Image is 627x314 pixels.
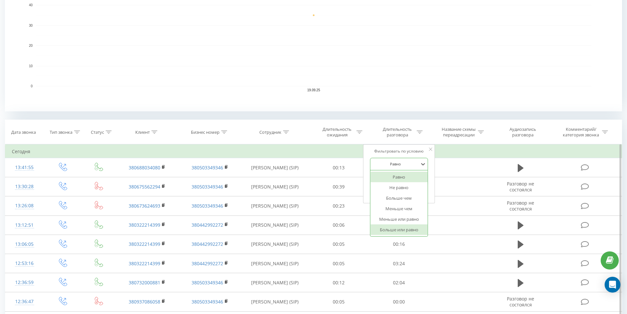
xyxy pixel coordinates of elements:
[507,200,534,212] span: Разговор не состоялся
[129,164,160,171] a: 380688034080
[12,295,37,308] div: 12:36:47
[129,203,160,209] a: 380673624693
[129,222,160,228] a: 380322214399
[562,127,600,138] div: Комментарий/категория звонка
[5,145,622,158] td: Сегодня
[241,254,309,273] td: [PERSON_NAME] (SIP)
[370,193,428,203] div: Больше чем
[192,299,223,305] a: 380503349346
[309,273,369,292] td: 00:12
[369,292,429,311] td: 00:00
[12,199,37,212] div: 13:26:08
[370,224,428,235] div: Больше или равно
[369,254,429,273] td: 03:24
[241,292,309,311] td: [PERSON_NAME] (SIP)
[129,184,160,190] a: 380675562294
[12,161,37,174] div: 13:41:55
[369,215,429,235] td: 00:36
[192,203,223,209] a: 380503349346
[129,241,160,247] a: 380322214399
[12,276,37,289] div: 12:36:59
[192,260,223,267] a: 380442992272
[605,277,620,293] div: Open Intercom Messenger
[241,235,309,254] td: [PERSON_NAME] (SIP)
[309,215,369,235] td: 00:06
[192,241,223,247] a: 380442992272
[369,235,429,254] td: 00:16
[29,24,33,27] text: 30
[241,215,309,235] td: [PERSON_NAME] (SIP)
[309,158,369,177] td: 00:13
[12,219,37,232] div: 13:12:51
[129,299,160,305] a: 380937086058
[507,296,534,308] span: Разговор не состоялся
[309,292,369,311] td: 00:05
[192,222,223,228] a: 380442992272
[129,260,160,267] a: 380322214399
[370,214,428,224] div: Меньше или равно
[259,129,281,135] div: Сотрудник
[370,172,428,182] div: Равно
[241,273,309,292] td: [PERSON_NAME] (SIP)
[12,238,37,251] div: 13:06:05
[29,64,33,68] text: 10
[192,164,223,171] a: 380503349346
[191,129,220,135] div: Бизнес номер
[11,129,36,135] div: Дата звонка
[370,203,428,214] div: Меньше чем
[241,196,309,215] td: [PERSON_NAME] (SIP)
[370,182,428,193] div: Не равно
[192,279,223,286] a: 380503349346
[501,127,544,138] div: Аудиозапись разговора
[12,257,37,270] div: 12:53:16
[369,273,429,292] td: 02:04
[135,129,150,135] div: Клиент
[380,127,415,138] div: Длительность разговора
[241,158,309,177] td: [PERSON_NAME] (SIP)
[320,127,355,138] div: Длительность ожидания
[441,127,476,138] div: Название схемы переадресации
[91,129,104,135] div: Статус
[369,196,429,215] td: 00:00
[50,129,72,135] div: Тип звонка
[31,84,33,88] text: 0
[309,254,369,273] td: 00:05
[309,235,369,254] td: 00:05
[29,3,33,7] text: 40
[129,279,160,286] a: 380732000881
[29,44,33,47] text: 20
[309,196,369,215] td: 00:23
[507,181,534,193] span: Разговор не состоялся
[370,148,428,155] div: Фильтровать по условию
[12,180,37,193] div: 13:30:28
[307,88,320,92] text: 19.09.25
[192,184,223,190] a: 380503349346
[241,177,309,196] td: [PERSON_NAME] (SIP)
[309,177,369,196] td: 00:39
